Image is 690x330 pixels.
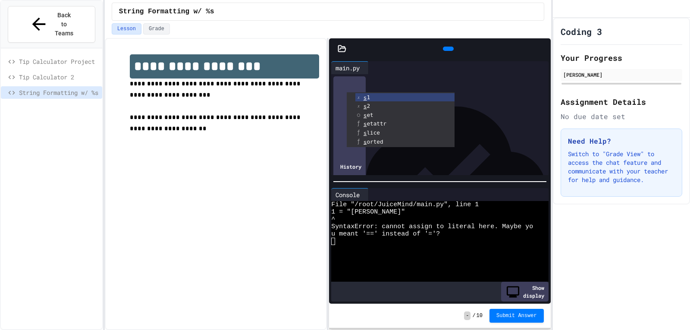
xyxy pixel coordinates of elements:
div: No due date set [561,111,682,122]
span: 1 = "[PERSON_NAME]" [331,208,405,216]
span: 10 [477,312,483,319]
div: main.py [331,63,364,72]
button: Submit Answer [489,309,544,323]
div: [PERSON_NAME] [563,71,680,79]
span: String Formatting w/ %s [119,6,214,17]
div: Console [331,188,369,201]
span: SyntaxError: cannot assign to literal here. Maybe yo [331,223,533,230]
span: - [464,311,470,320]
h3: Need Help? [568,136,675,146]
button: Lesson [112,23,141,35]
span: Back to Teams [54,11,74,38]
h2: Assignment Details [561,96,682,108]
span: ^ [331,216,335,223]
button: Back to Teams [8,6,95,43]
span: String Formatting w/ %s [19,88,99,97]
span: / [472,312,475,319]
div: Show display [501,282,549,302]
span: Tip Calculator 2 [19,72,99,82]
span: Submit Answer [496,312,537,319]
h1: Coding 3 [561,25,602,38]
h2: Your Progress [561,52,682,64]
p: Switch to "Grade View" to access the chat feature and communicate with your teacher for help and ... [568,150,675,184]
span: Tip Calculator Project [19,57,99,66]
div: History [333,76,366,257]
span: u meant '==' instead of '='? [331,230,440,238]
div: Console [331,190,364,199]
div: main.py [331,61,369,74]
span: File "/root/JuiceMind/main.py", line 1 [331,201,479,208]
button: Grade [143,23,170,35]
